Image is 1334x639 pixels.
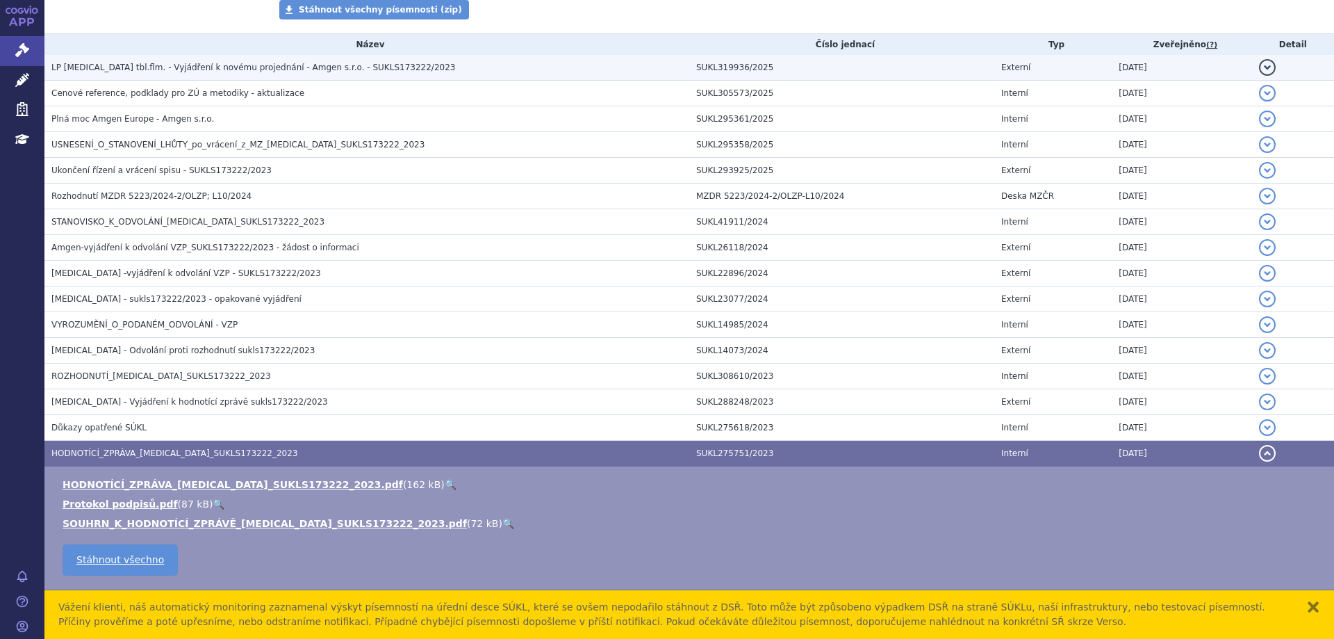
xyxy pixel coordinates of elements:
span: STANOVISKO_K_ODVOLÁNÍ_OTEZLA_SUKLS173222_2023 [51,217,324,227]
td: SUKL295361/2025 [689,106,994,132]
span: Rozhodnutí MZDR 5223/2024-2/OLZP; L10/2024 [51,191,252,201]
span: 87 kB [181,499,209,510]
span: Interní [1001,88,1028,98]
span: Stáhnout všechny písemnosti (zip) [299,5,462,15]
button: detail [1259,188,1276,204]
abbr: (?) [1206,40,1217,50]
th: Název [44,34,689,55]
td: MZDR 5223/2024-2/OLZP-L10/2024 [689,184,994,209]
a: 🔍 [213,499,224,510]
span: OTEZLA -vyjádření k odvolání VZP - SUKLS173222/2023 [51,268,321,278]
li: ( ) [63,497,1320,511]
a: Stáhnout všechno [63,544,178,576]
button: detail [1259,265,1276,282]
span: Externí [1001,268,1030,278]
td: SUKL319936/2025 [689,55,994,81]
td: [DATE] [1112,312,1251,338]
button: detail [1259,59,1276,76]
span: Interní [1001,320,1028,330]
button: detail [1259,162,1276,179]
span: Interní [1001,217,1028,227]
td: SUKL23077/2024 [689,286,994,312]
td: SUKL308610/2023 [689,364,994,389]
div: Vážení klienti, náš automatický monitoring zaznamenal výskyt písemností na úřední desce SÚKL, kte... [58,600,1292,629]
span: HODNOTÍCÍ_ZPRÁVA_OTEZLA_SUKLS173222_2023 [51,448,298,458]
td: [DATE] [1112,389,1251,415]
span: Plná moc Amgen Europe - Amgen s.r.o. [51,114,214,124]
span: Deska MZČR [1001,191,1054,201]
span: OTEZLA - Vyjádření k hodnotící zprávě sukls173222/2023 [51,397,328,407]
span: USNESENÍ_O_STANOVENÍ_LHŮTY_po_vrácení_z_MZ_OTEZLA_SUKLS173222_2023 [51,140,425,149]
span: VYROZUMĚNÍ_O_PODANÉM_ODVOLÁNÍ - VZP [51,320,238,330]
th: Číslo jednací [689,34,994,55]
td: SUKL14985/2024 [689,312,994,338]
button: detail [1259,291,1276,307]
button: detail [1259,316,1276,333]
td: [DATE] [1112,235,1251,261]
td: SUKL293925/2025 [689,158,994,184]
td: [DATE] [1112,158,1251,184]
th: Zveřejněno [1112,34,1251,55]
td: [DATE] [1112,184,1251,209]
td: [DATE] [1112,106,1251,132]
a: 🔍 [445,479,456,490]
button: detail [1259,213,1276,230]
li: ( ) [63,517,1320,531]
span: Interní [1001,448,1028,458]
span: 162 kB [406,479,440,490]
th: Typ [994,34,1112,55]
span: LP OTEZLA tbl.flm. - Vyjádření k novému projednání - Amgen s.r.o. - SUKLS173222/2023 [51,63,455,72]
span: Interní [1001,140,1028,149]
button: detail [1259,342,1276,359]
button: detail [1259,368,1276,385]
td: SUKL14073/2024 [689,338,994,364]
button: detail [1259,136,1276,153]
span: Ukončení řízení a vrácení spisu - SUKLS173222/2023 [51,165,272,175]
button: detail [1259,85,1276,102]
button: zavřít [1306,600,1320,614]
button: detail [1259,445,1276,462]
td: SUKL305573/2025 [689,81,994,106]
td: [DATE] [1112,338,1251,364]
td: [DATE] [1112,81,1251,106]
span: Amgen-vyjádření k odvolání VZP_SUKLS173222/2023 - žádost o informaci [51,243,359,252]
td: SUKL275751/2023 [689,441,994,467]
span: Interní [1001,423,1028,432]
span: OTEZLA - Odvolání proti rozhodnutí sukls173222/2023 [51,346,315,355]
span: Externí [1001,397,1030,407]
td: [DATE] [1112,364,1251,389]
span: Cenové reference, podklady pro ZÚ a metodiky - aktualizace [51,88,304,98]
a: 🔍 [502,518,514,529]
td: [DATE] [1112,55,1251,81]
td: [DATE] [1112,441,1251,467]
button: detail [1259,239,1276,256]
td: SUKL288248/2023 [689,389,994,415]
a: HODNOTÍCÍ_ZPRÁVA_[MEDICAL_DATA]_SUKLS173222_2023.pdf [63,479,403,490]
span: Externí [1001,165,1030,175]
span: Externí [1001,63,1030,72]
a: SOUHRN_K_HODNOTÍCÍ_ZPRÁVĚ_[MEDICAL_DATA]_SUKLS173222_2023.pdf [63,518,467,529]
td: SUKL22896/2024 [689,261,994,286]
span: ROZHODNUTÍ_OTEZLA_SUKLS173222_2023 [51,371,271,381]
td: SUKL275618/2023 [689,415,994,441]
td: [DATE] [1112,209,1251,235]
td: [DATE] [1112,261,1251,286]
td: [DATE] [1112,415,1251,441]
td: [DATE] [1112,286,1251,312]
th: Detail [1252,34,1334,55]
button: detail [1259,111,1276,127]
button: detail [1259,419,1276,436]
li: ( ) [63,478,1320,492]
span: Interní [1001,371,1028,381]
span: Otezla - sukls173222/2023 - opakované vyjádření [51,294,302,304]
span: Externí [1001,346,1030,355]
span: Externí [1001,243,1030,252]
span: Externí [1001,294,1030,304]
a: Protokol podpisů.pdf [63,499,178,510]
td: SUKL41911/2024 [689,209,994,235]
span: 72 kB [470,518,498,529]
span: Interní [1001,114,1028,124]
span: Důkazy opatřené SÚKL [51,423,147,432]
td: SUKL26118/2024 [689,235,994,261]
td: [DATE] [1112,132,1251,158]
